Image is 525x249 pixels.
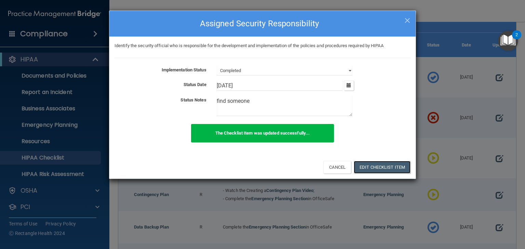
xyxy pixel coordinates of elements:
[498,31,518,51] button: Open Resource Center, 2 new notifications
[515,35,518,44] div: 2
[215,130,310,136] b: The Checklist Item was updated successfully...
[404,13,410,26] span: ×
[180,97,206,102] b: Status Notes
[184,82,206,87] b: Status Date
[354,161,410,174] button: Edit Checklist Item
[162,67,206,72] b: Implementation Status
[115,16,410,31] h4: Assigned Security Responsibility
[109,42,416,50] div: Identify the security official who is responsible for the development and implementation of the p...
[323,161,351,174] button: Cancel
